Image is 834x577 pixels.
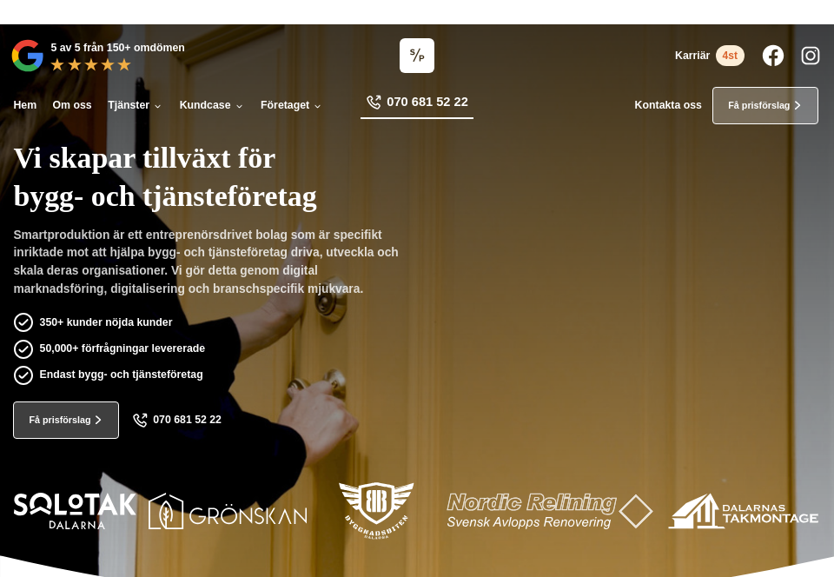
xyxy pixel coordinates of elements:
p: Vi vann Årets Unga Företagare i Dalarna 2024 – [5,5,829,19]
span: 070 681 52 22 [387,92,467,112]
a: 070 681 52 22 [361,92,473,119]
a: Om oss [50,88,94,123]
h1: Vi skapar tillväxt för bygg- och tjänsteföretag [13,123,471,227]
span: Få prisförslag [29,413,90,428]
a: 070 681 52 22 [132,413,222,428]
a: Hem [10,88,39,123]
span: Karriär [675,49,710,63]
p: Endast bygg- och tjänsteföretag [40,367,203,384]
p: 350+ kunder nöjda kunder [40,315,173,332]
a: Kundcase [177,88,248,123]
a: Tjänster [105,88,166,123]
p: Smartproduktion är ett entreprenörsdrivet bolag som är specifikt inriktade mot att hjälpa bygg- o... [13,227,399,304]
a: Kontakta oss [635,98,702,113]
span: 4st [716,45,745,67]
a: Läs pressmeddelandet här! [462,6,587,17]
p: 50,000+ förfrågningar levererade [40,341,206,358]
span: Få prisförslag [728,98,790,113]
a: Få prisförslag [13,401,118,439]
a: Karriär 4st [675,45,745,67]
p: 5 av 5 från 150+ omdömen [50,40,184,57]
a: Företaget [258,88,326,123]
span: 070 681 52 22 [153,413,222,428]
a: Få prisförslag [712,87,817,124]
